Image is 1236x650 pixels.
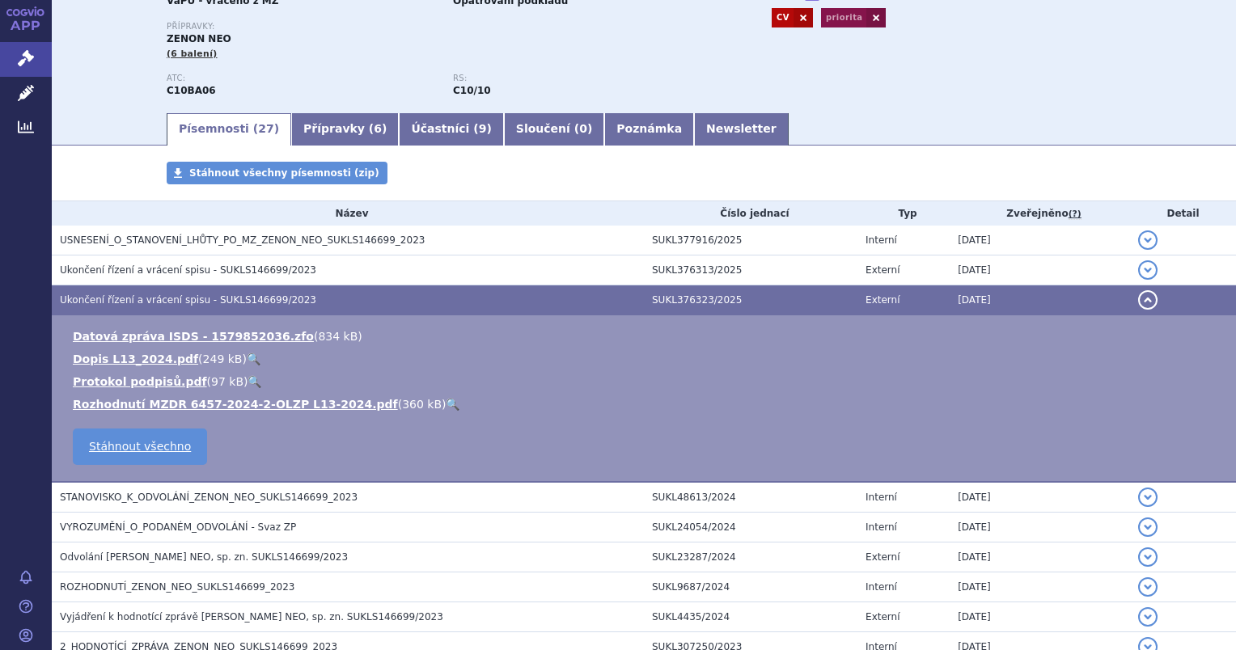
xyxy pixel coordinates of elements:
span: 6 [374,122,382,135]
span: Interní [866,492,897,503]
th: Zveřejněno [950,201,1130,226]
a: Datová zpráva ISDS - 1579852036.zfo [73,330,314,343]
li: ( ) [73,374,1220,390]
span: Interní [866,581,897,593]
th: Detail [1130,201,1236,226]
td: SUKL23287/2024 [644,542,857,572]
a: priorita [821,8,866,27]
span: VYROZUMĚNÍ_O_PODANÉM_ODVOLÁNÍ - Svaz ZP [60,521,296,533]
span: Externí [866,264,899,276]
button: detail [1138,547,1158,567]
li: ( ) [73,351,1220,367]
th: Číslo jednací [644,201,857,226]
td: [DATE] [950,255,1130,285]
a: Sloučení (0) [504,113,604,146]
td: SUKL4435/2024 [644,602,857,632]
a: Přípravky (6) [291,113,399,146]
span: 9 [479,122,487,135]
span: Interní [866,234,897,246]
span: 97 kB [211,375,243,388]
li: ( ) [73,328,1220,344]
a: 🔍 [248,375,261,388]
td: [DATE] [950,285,1130,315]
td: SUKL376323/2025 [644,285,857,315]
button: detail [1138,517,1158,537]
span: 0 [579,122,587,135]
li: ( ) [73,396,1220,412]
strong: rosuvastatin a ezetimib [453,85,491,96]
span: Externí [866,551,899,563]
td: [DATE] [950,482,1130,513]
td: [DATE] [950,513,1130,542]
button: detail [1138,487,1158,507]
button: detail [1138,260,1158,280]
span: Odvolání ZENON NEO, sp. zn. SUKLS146699/2023 [60,551,348,563]
span: Ukončení řízení a vrácení spisu - SUKLS146699/2023 [60,264,316,276]
a: Rozhodnutí MZDR 6457-2024-2-OLZP L13-2024.pdf [73,398,398,411]
span: USNESENÍ_O_STANOVENÍ_LHŮTY_PO_MZ_ZENON_NEO_SUKLS146699_2023 [60,234,425,246]
span: Ukončení řízení a vrácení spisu - SUKLS146699/2023 [60,294,316,306]
a: Protokol podpisů.pdf [73,375,207,388]
span: ZENON NEO [167,33,231,44]
span: Stáhnout všechny písemnosti (zip) [189,167,379,179]
a: Písemnosti (27) [167,113,291,146]
span: Externí [866,294,899,306]
a: Newsletter [694,113,789,146]
th: Typ [857,201,950,226]
td: [DATE] [950,602,1130,632]
a: Účastníci (9) [399,113,503,146]
a: Stáhnout všechny písemnosti (zip) [167,162,387,184]
td: SUKL48613/2024 [644,482,857,513]
button: detail [1138,230,1158,250]
td: [DATE] [950,572,1130,602]
td: [DATE] [950,226,1130,255]
button: detail [1138,577,1158,597]
span: Externí [866,611,899,623]
span: STANOVISKO_K_ODVOLÁNÍ_ZENON_NEO_SUKLS146699_2023 [60,492,358,503]
span: Vyjádření k hodnotící zprávě ZENON NEO, sp. zn. SUKLS146699/2023 [60,611,443,623]
span: 834 kB [318,330,358,343]
p: Přípravky: [167,22,739,32]
a: CV [772,8,794,27]
a: Poznámka [604,113,694,146]
span: (6 balení) [167,49,218,59]
button: detail [1138,290,1158,310]
span: Interní [866,521,897,533]
span: 249 kB [203,352,243,365]
span: 27 [258,122,273,135]
a: Stáhnout všechno [73,428,207,465]
span: ROZHODNUTÍ_ZENON_NEO_SUKLS146699_2023 [60,581,294,593]
td: SUKL377916/2025 [644,226,857,255]
a: 🔍 [247,352,260,365]
td: SUKL376313/2025 [644,255,857,285]
p: ATC: [167,74,437,83]
button: detail [1138,607,1158,627]
td: SUKL9687/2024 [644,572,857,602]
th: Název [52,201,644,226]
a: Dopis L13_2024.pdf [73,352,198,365]
strong: ROSUVASTATIN A EZETIMIB [167,85,216,96]
span: 360 kB [402,398,442,411]
abbr: (?) [1069,209,1081,220]
a: 🔍 [446,398,459,411]
td: [DATE] [950,542,1130,572]
td: SUKL24054/2024 [644,513,857,542]
p: RS: [453,74,723,83]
